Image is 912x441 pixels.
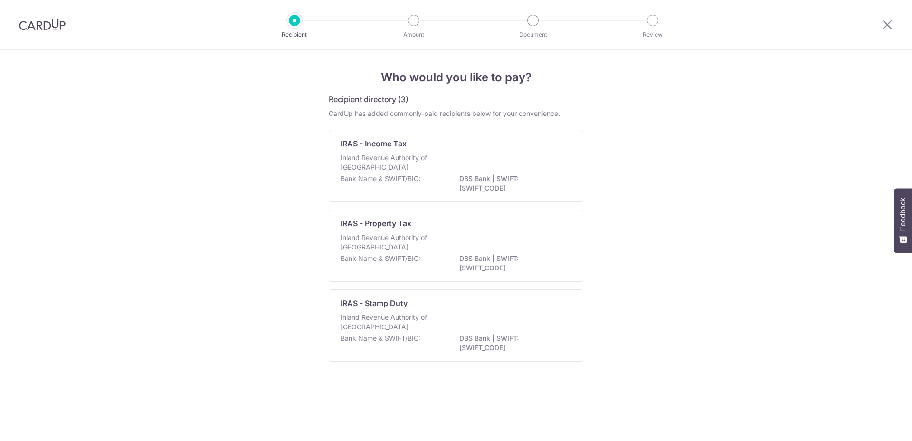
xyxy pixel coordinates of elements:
[19,19,66,30] img: CardUp
[617,30,688,39] p: Review
[259,30,330,39] p: Recipient
[498,30,568,39] p: Document
[341,313,441,332] p: Inland Revenue Authority of [GEOGRAPHIC_DATA]
[329,69,583,86] h4: Who would you like to pay?
[899,198,907,231] span: Feedback
[341,138,407,149] p: IRAS - Income Tax
[341,174,420,183] p: Bank Name & SWIFT/BIC:
[329,94,408,105] h5: Recipient directory (3)
[851,412,902,436] iframe: Opens a widget where you can find more information
[379,30,449,39] p: Amount
[341,218,411,229] p: IRAS - Property Tax
[329,109,583,118] div: CardUp has added commonly-paid recipients below for your convenience.
[341,233,441,252] p: Inland Revenue Authority of [GEOGRAPHIC_DATA]
[459,334,566,353] p: DBS Bank | SWIFT: [SWIFT_CODE]
[341,297,408,309] p: IRAS - Stamp Duty
[459,254,566,273] p: DBS Bank | SWIFT: [SWIFT_CODE]
[341,254,420,263] p: Bank Name & SWIFT/BIC:
[459,174,566,193] p: DBS Bank | SWIFT: [SWIFT_CODE]
[894,188,912,253] button: Feedback - Show survey
[341,334,420,343] p: Bank Name & SWIFT/BIC:
[341,153,441,172] p: Inland Revenue Authority of [GEOGRAPHIC_DATA]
